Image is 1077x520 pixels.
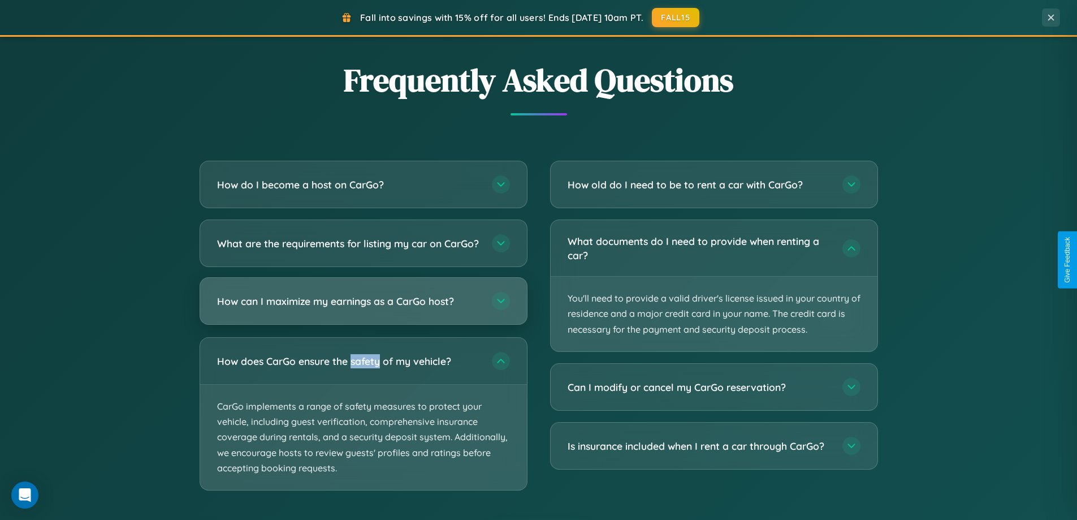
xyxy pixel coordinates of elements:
[217,294,481,308] h3: How can I maximize my earnings as a CarGo host?
[200,385,527,490] p: CarGo implements a range of safety measures to protect your vehicle, including guest verification...
[360,12,643,23] span: Fall into savings with 15% off for all users! Ends [DATE] 10am PT.
[568,234,831,262] h3: What documents do I need to provide when renting a car?
[568,380,831,394] h3: Can I modify or cancel my CarGo reservation?
[1063,237,1071,283] div: Give Feedback
[217,354,481,368] h3: How does CarGo ensure the safety of my vehicle?
[551,277,877,351] p: You'll need to provide a valid driver's license issued in your country of residence and a major c...
[200,58,878,102] h2: Frequently Asked Questions
[11,482,38,509] div: Open Intercom Messenger
[568,178,831,192] h3: How old do I need to be to rent a car with CarGo?
[568,439,831,453] h3: Is insurance included when I rent a car through CarGo?
[217,178,481,192] h3: How do I become a host on CarGo?
[217,237,481,251] h3: What are the requirements for listing my car on CarGo?
[652,8,699,27] button: FALL15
